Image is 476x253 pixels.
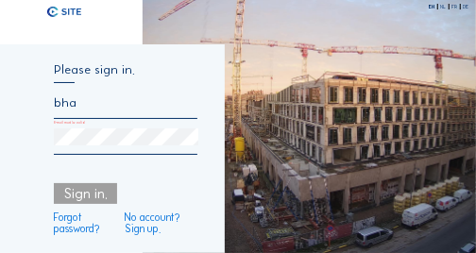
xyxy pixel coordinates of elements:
[54,121,85,125] label: E-mail must be valid
[440,5,450,9] div: NL
[429,5,438,9] div: EN
[54,63,197,84] div: Please sign in.
[463,5,468,9] div: DE
[47,7,80,18] img: C-SITE logo
[125,212,197,234] a: No account? Sign up.
[54,183,117,203] div: Sign in.
[54,212,113,234] a: Forgot password?
[451,5,461,9] div: FR
[54,95,197,110] input: Email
